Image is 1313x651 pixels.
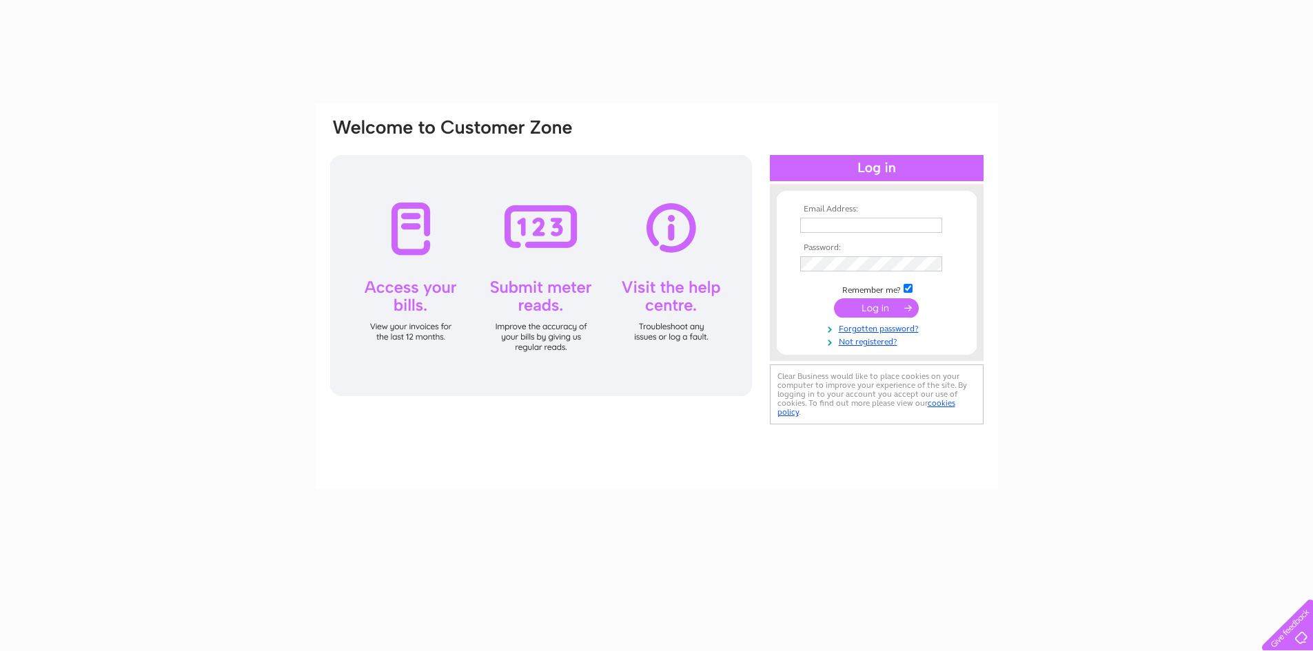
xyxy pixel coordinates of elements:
[800,321,957,334] a: Forgotten password?
[797,205,957,214] th: Email Address:
[770,364,984,424] div: Clear Business would like to place cookies on your computer to improve your experience of the sit...
[797,243,957,253] th: Password:
[797,282,957,296] td: Remember me?
[777,398,955,417] a: cookies policy
[800,334,957,347] a: Not registered?
[834,298,919,318] input: Submit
